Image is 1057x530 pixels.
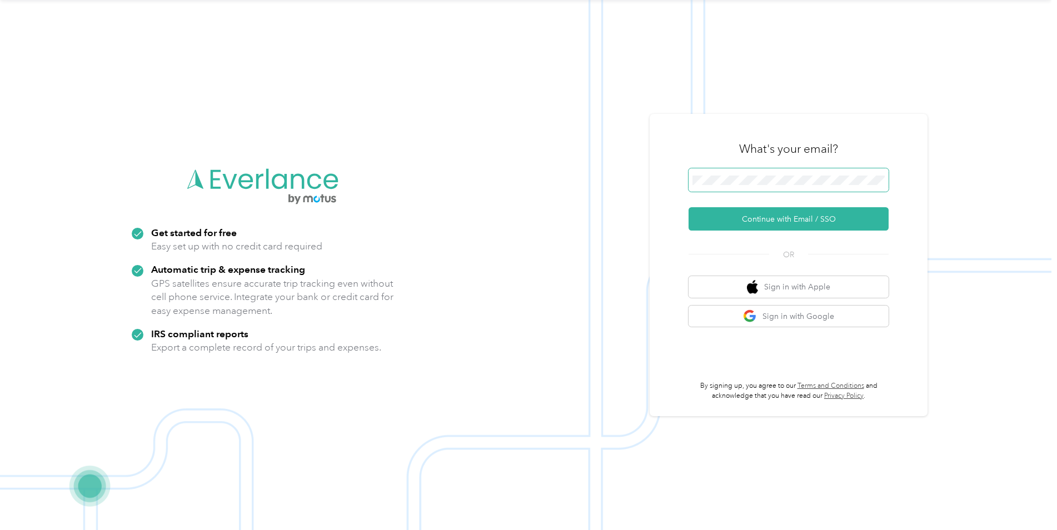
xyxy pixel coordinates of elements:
strong: Automatic trip & expense tracking [151,263,305,275]
p: Export a complete record of your trips and expenses. [151,341,381,354]
a: Terms and Conditions [797,382,864,390]
strong: IRS compliant reports [151,328,248,339]
span: OR [769,249,808,261]
p: By signing up, you agree to our and acknowledge that you have read our . [689,381,889,401]
h3: What's your email? [739,141,838,157]
p: GPS satellites ensure accurate trip tracking even without cell phone service. Integrate your bank... [151,277,394,318]
button: Continue with Email / SSO [689,207,889,231]
img: google logo [743,309,757,323]
button: google logoSign in with Google [689,306,889,327]
a: Privacy Policy [824,392,864,400]
p: Easy set up with no credit card required [151,239,322,253]
button: apple logoSign in with Apple [689,276,889,298]
img: apple logo [747,280,758,294]
strong: Get started for free [151,227,237,238]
